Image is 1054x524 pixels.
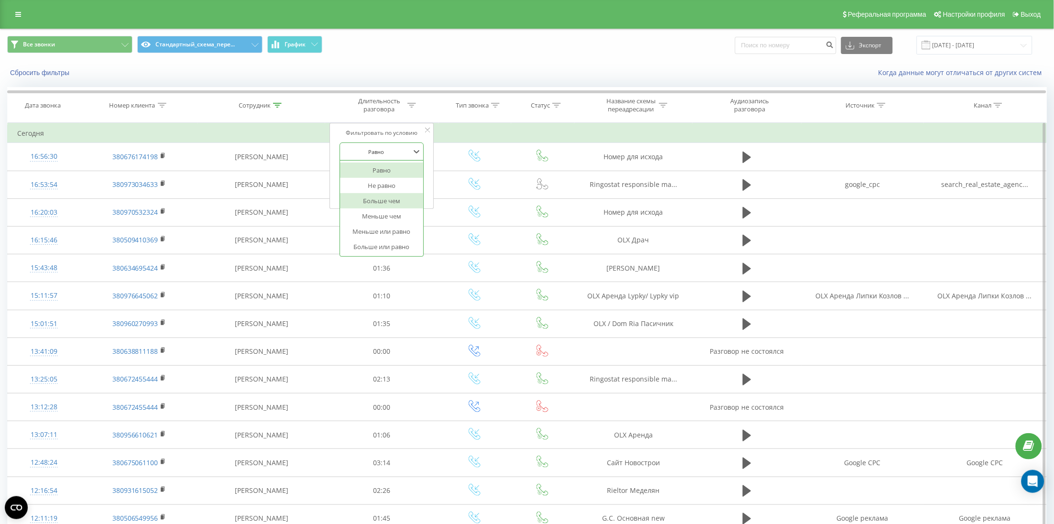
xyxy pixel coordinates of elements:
a: 380675061100 [112,458,158,467]
div: 13:25:05 [17,370,70,389]
td: 02:13 [325,365,439,393]
td: Сегодня [8,124,1047,143]
a: 380960270993 [112,319,158,328]
td: 01:10 [325,282,439,310]
a: 380506549956 [112,513,158,523]
div: 12:16:54 [17,481,70,500]
div: 16:56:30 [17,147,70,166]
span: Разговор не состоялся [710,347,784,356]
span: Ringostat responsible ma... [590,374,677,383]
button: Сбросить фильтры [7,68,74,77]
td: [PERSON_NAME] [198,421,325,449]
span: Все звонки [23,41,55,48]
div: Сотрудник [239,101,271,109]
td: 01:36 [325,254,439,282]
span: Ringostat responsible ma... [590,180,677,189]
button: Open CMP widget [5,496,28,519]
input: Поиск по номеру [735,37,836,54]
a: 380638811188 [112,347,158,356]
td: google_cpc [801,171,924,198]
div: 13:12:28 [17,398,70,416]
td: [PERSON_NAME] [198,310,325,338]
td: 04:09 [325,143,439,171]
span: OLX Аренда Липки Козлов ... [938,291,1032,300]
div: 15:11:57 [17,286,70,305]
span: Разговор не состоялся [710,403,784,412]
td: OLX Драч [574,226,692,254]
a: 380676174198 [112,152,158,161]
div: 16:20:03 [17,203,70,222]
a: 380931615052 [112,486,158,495]
td: Номер для исхода [574,143,692,171]
span: Выход [1021,11,1041,18]
div: Аудиозапись разговора [719,97,781,113]
a: 380509410369 [112,235,158,244]
div: Open Intercom Messenger [1021,470,1044,493]
button: Экспорт [841,37,893,54]
a: 380672455444 [112,403,158,412]
div: Тип звонка [456,101,489,109]
td: [PERSON_NAME] [198,198,325,226]
a: 380956610621 [112,430,158,439]
a: Когда данные могут отличаться от других систем [878,68,1047,77]
td: [PERSON_NAME] [198,338,325,365]
button: График [267,36,322,53]
span: search_real_estate_agenc... [942,180,1029,189]
td: 01:07 [325,226,439,254]
a: 380634695424 [112,263,158,273]
td: Сайт Новострои [574,449,692,477]
div: 13:41:09 [17,342,70,361]
span: Реферальная программа [848,11,926,18]
div: 15:01:51 [17,315,70,333]
div: Больше или равно [340,239,423,254]
td: Номер для исхода [574,198,692,226]
td: 03:14 [325,449,439,477]
div: Равно [340,163,423,178]
td: 01:09 [325,171,439,198]
a: 380973034633 [112,180,158,189]
td: Google CPC [801,449,924,477]
td: 01:06 [325,421,439,449]
div: 13:07:11 [17,426,70,444]
td: OLX Аренда Lypky/ Lypky vip [574,282,692,310]
td: 00:58 [325,198,439,226]
a: 380976645062 [112,291,158,300]
span: Настройки профиля [943,11,1005,18]
button: Все звонки [7,36,132,53]
div: Название схемы переадресации [605,97,657,113]
div: Больше чем [340,193,423,208]
td: 01:35 [325,310,439,338]
div: Не равно [340,178,423,193]
div: Статус [531,101,550,109]
a: 380970532324 [112,207,158,217]
div: Канал [974,101,991,109]
div: Меньше или равно [340,224,423,239]
div: Источник [845,101,875,109]
td: OLX Аренда [574,421,692,449]
div: 16:15:46 [17,231,70,250]
td: 00:00 [325,338,439,365]
td: Google CPC [924,449,1046,477]
div: 12:48:24 [17,453,70,472]
td: [PERSON_NAME] [198,449,325,477]
div: Номер клиента [110,101,155,109]
div: Фильтровать по условию [340,128,424,138]
div: Длительность разговора [354,97,405,113]
td: [PERSON_NAME] [574,254,692,282]
td: [PERSON_NAME] [198,477,325,504]
div: Меньше чем [340,208,423,224]
td: 00:00 [325,393,439,421]
div: 16:53:54 [17,175,70,194]
div: 15:43:48 [17,259,70,277]
div: Дата звонка [25,101,61,109]
td: [PERSON_NAME] [198,226,325,254]
td: [PERSON_NAME] [198,254,325,282]
button: Стандартный_схема_пере... [137,36,263,53]
span: OLX Аренда Липки Козлов ... [815,291,910,300]
td: [PERSON_NAME] [198,282,325,310]
td: 02:26 [325,477,439,504]
td: ОLX / Dom Ria Пасичник [574,310,692,338]
td: [PERSON_NAME] [198,143,325,171]
span: График [285,41,306,48]
td: [PERSON_NAME] [198,171,325,198]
